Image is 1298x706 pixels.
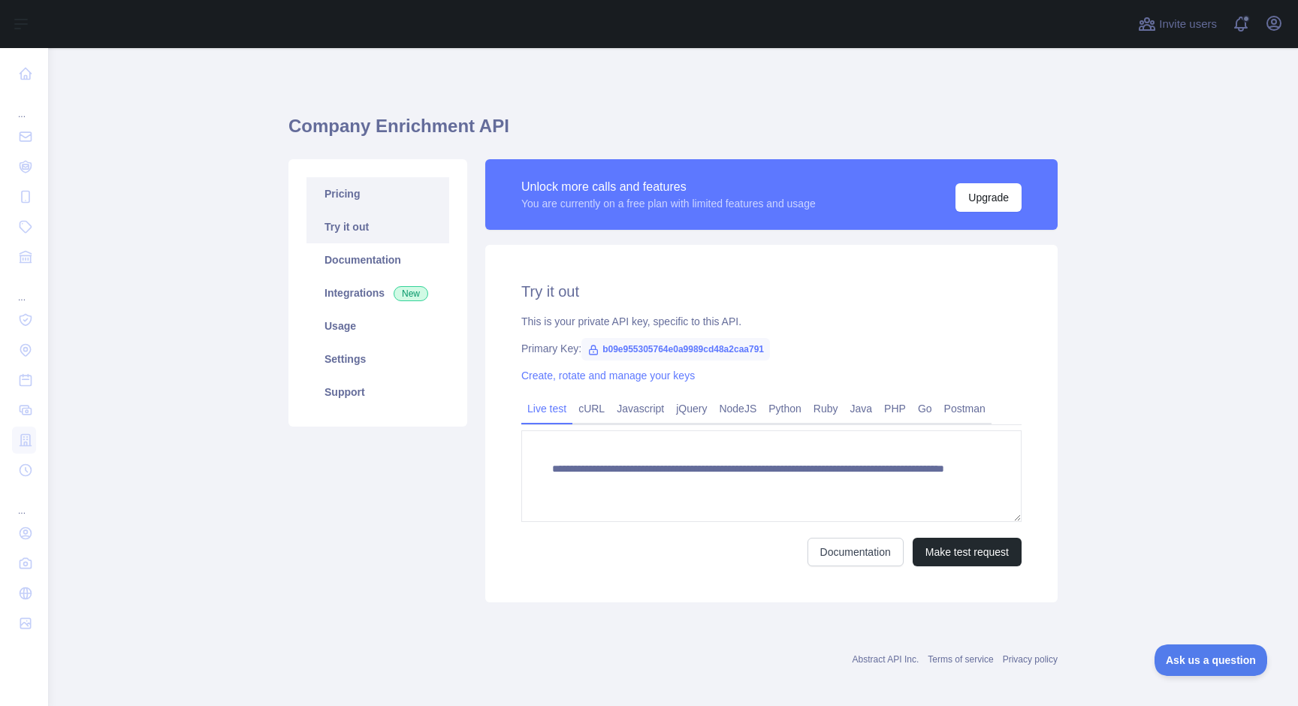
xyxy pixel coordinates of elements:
[521,341,1022,356] div: Primary Key:
[521,281,1022,302] h2: Try it out
[955,183,1022,212] button: Upgrade
[306,376,449,409] a: Support
[306,243,449,276] a: Documentation
[611,397,670,421] a: Javascript
[762,397,807,421] a: Python
[288,114,1058,150] h1: Company Enrichment API
[306,309,449,342] a: Usage
[844,397,879,421] a: Java
[306,210,449,243] a: Try it out
[928,654,993,665] a: Terms of service
[521,314,1022,329] div: This is your private API key, specific to this API.
[913,538,1022,566] button: Make test request
[938,397,992,421] a: Postman
[807,397,844,421] a: Ruby
[1159,16,1217,33] span: Invite users
[306,342,449,376] a: Settings
[521,178,816,196] div: Unlock more calls and features
[581,338,770,361] span: b09e955305764e0a9989cd48a2caa791
[1135,12,1220,36] button: Invite users
[1003,654,1058,665] a: Privacy policy
[912,397,938,421] a: Go
[521,370,695,382] a: Create, rotate and manage your keys
[713,397,762,421] a: NodeJS
[12,273,36,303] div: ...
[306,276,449,309] a: Integrations New
[670,397,713,421] a: jQuery
[12,487,36,517] div: ...
[306,177,449,210] a: Pricing
[12,90,36,120] div: ...
[521,397,572,421] a: Live test
[572,397,611,421] a: cURL
[1155,644,1268,676] iframe: Toggle Customer Support
[521,196,816,211] div: You are currently on a free plan with limited features and usage
[878,397,912,421] a: PHP
[807,538,904,566] a: Documentation
[394,286,428,301] span: New
[853,654,919,665] a: Abstract API Inc.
